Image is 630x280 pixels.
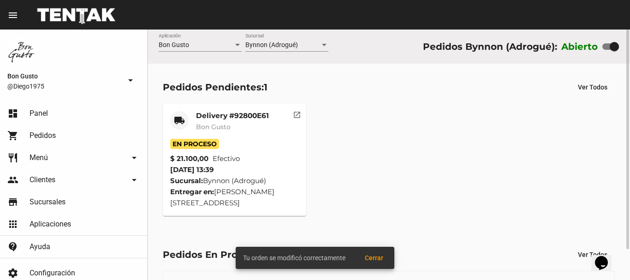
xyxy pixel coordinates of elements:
div: Pedidos Bynnon (Adrogué): [423,39,557,54]
span: Ayuda [30,242,50,251]
span: Clientes [30,175,55,185]
strong: Entregar en: [170,187,214,196]
span: Ver Todos [578,251,607,258]
label: Abierto [561,39,598,54]
mat-icon: restaurant [7,152,18,163]
mat-icon: people [7,174,18,185]
mat-icon: settings [7,268,18,279]
mat-card-title: Delivery #92800E61 [196,111,269,120]
mat-icon: arrow_drop_down [129,152,140,163]
strong: $ 21.100,00 [170,153,208,164]
span: Aplicaciones [30,220,71,229]
mat-icon: shopping_cart [7,130,18,141]
span: Panel [30,109,48,118]
span: Bynnon (Adrogué) [245,41,298,48]
mat-icon: contact_support [7,241,18,252]
mat-icon: local_shipping [174,115,185,126]
button: Ver Todos [571,79,615,95]
span: Configuración [30,268,75,278]
span: Ver Todos [578,83,607,91]
mat-icon: menu [7,10,18,21]
button: Ver Todos [571,246,615,263]
div: Bynnon (Adrogué) [170,175,299,186]
button: Cerrar [357,250,391,266]
span: Sucursales [30,197,65,207]
mat-icon: arrow_drop_down [125,75,136,86]
span: @Diego1975 [7,82,121,91]
mat-icon: store [7,197,18,208]
span: Cerrar [365,254,383,262]
mat-icon: arrow_drop_down [129,174,140,185]
mat-icon: apps [7,219,18,230]
span: [DATE] 13:39 [170,165,214,174]
iframe: chat widget [591,243,621,271]
span: Tu orden se modificó correctamente [243,253,345,262]
div: Pedidos Pendientes: [163,80,267,95]
span: En Proceso [170,139,219,149]
img: 8570adf9-ca52-4367-b116-ae09c64cf26e.jpg [7,37,37,66]
span: Menú [30,153,48,162]
div: Pedidos En Proceso: [163,247,269,262]
span: Efectivo [213,153,240,164]
strong: Sucursal: [170,176,203,185]
mat-icon: open_in_new [293,109,301,118]
span: Bon Gusto [196,123,231,131]
div: [PERSON_NAME][STREET_ADDRESS] [170,186,299,209]
span: Pedidos [30,131,56,140]
span: Bon Gusto [159,41,189,48]
mat-icon: dashboard [7,108,18,119]
span: Bon Gusto [7,71,121,82]
span: 1 [264,82,267,93]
